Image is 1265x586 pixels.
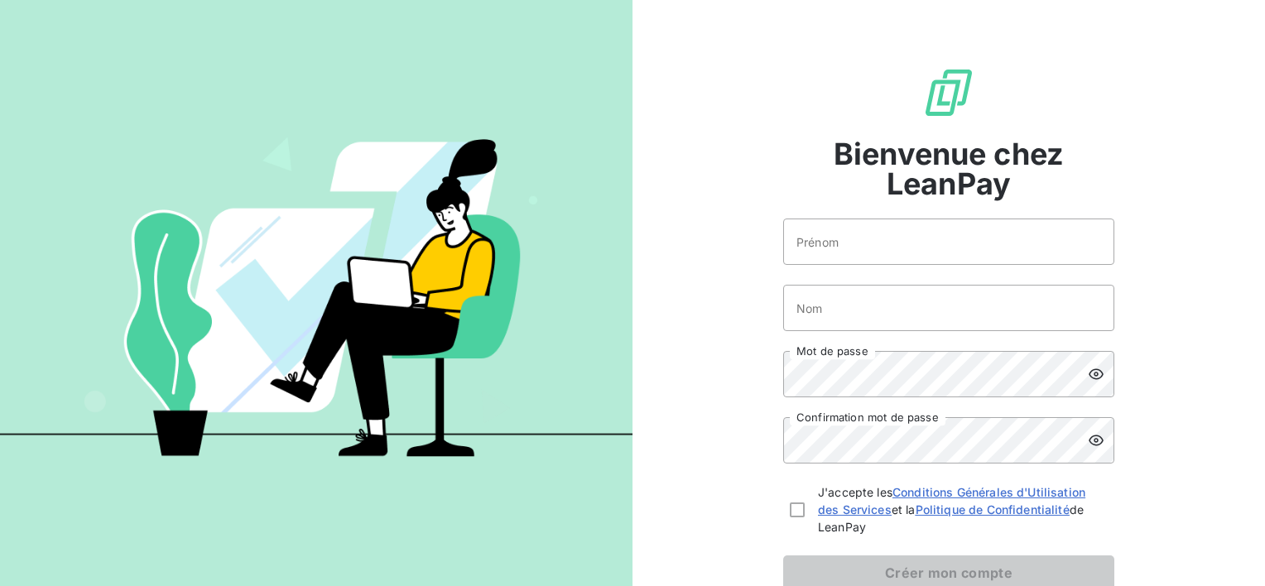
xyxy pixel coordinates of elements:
input: placeholder [783,285,1114,331]
img: logo sigle [922,66,975,119]
span: Bienvenue chez LeanPay [783,139,1114,199]
input: placeholder [783,219,1114,265]
a: Conditions Générales d'Utilisation des Services [818,485,1085,516]
span: J'accepte les et la de LeanPay [818,483,1108,536]
a: Politique de Confidentialité [916,502,1070,516]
